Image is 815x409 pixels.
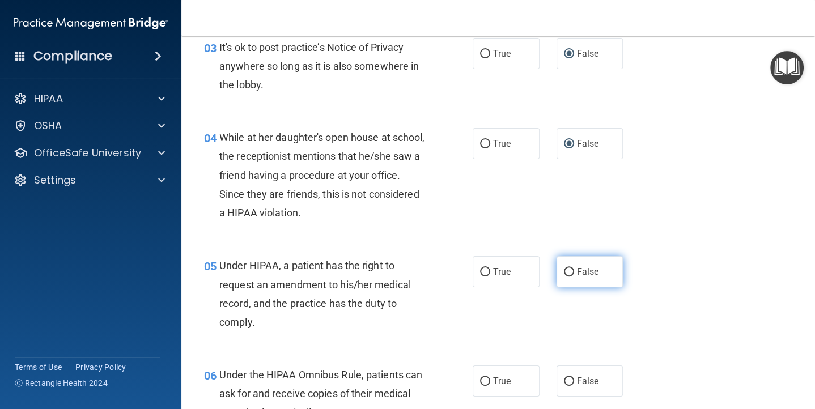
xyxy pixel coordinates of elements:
[564,140,574,148] input: False
[577,138,599,149] span: False
[14,119,165,133] a: OSHA
[14,173,165,187] a: Settings
[577,266,599,277] span: False
[493,48,511,59] span: True
[493,376,511,386] span: True
[577,376,599,386] span: False
[770,51,804,84] button: Open Resource Center
[577,48,599,59] span: False
[204,369,217,382] span: 06
[33,48,112,64] h4: Compliance
[219,41,419,91] span: It's ok to post practice’s Notice of Privacy anywhere so long as it is also somewhere in the lobby.
[204,131,217,145] span: 04
[493,266,511,277] span: True
[204,259,217,273] span: 05
[219,131,425,219] span: While at her daughter's open house at school, the receptionist mentions that he/she saw a friend ...
[75,361,126,373] a: Privacy Policy
[564,377,574,386] input: False
[14,146,165,160] a: OfficeSafe University
[15,377,108,389] span: Ⓒ Rectangle Health 2024
[480,377,490,386] input: True
[480,268,490,276] input: True
[480,50,490,58] input: True
[219,259,411,328] span: Under HIPAA, a patient has the right to request an amendment to his/her medical record, and the p...
[34,92,63,105] p: HIPAA
[34,173,76,187] p: Settings
[564,268,574,276] input: False
[564,50,574,58] input: False
[204,41,217,55] span: 03
[480,140,490,148] input: True
[15,361,62,373] a: Terms of Use
[14,12,168,35] img: PMB logo
[34,146,141,160] p: OfficeSafe University
[34,119,62,133] p: OSHA
[493,138,511,149] span: True
[14,92,165,105] a: HIPAA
